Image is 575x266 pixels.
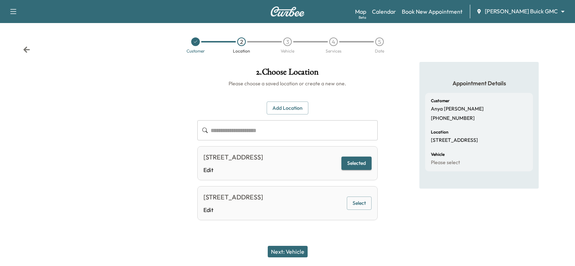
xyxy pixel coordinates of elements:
div: 3 [283,37,292,46]
p: Please select [431,159,460,166]
h1: 2 . Choose Location [197,68,377,80]
button: Add Location [267,102,308,115]
h6: Please choose a saved location or create a new one. [197,80,377,87]
div: Location [233,49,250,53]
img: Curbee Logo [270,6,305,17]
h6: Location [431,130,448,134]
p: [PHONE_NUMBER] [431,115,475,122]
div: 4 [329,37,338,46]
div: 2 [237,37,246,46]
button: Next: Vehicle [268,246,308,257]
a: Calendar [372,7,396,16]
a: MapBeta [355,7,366,16]
div: Vehicle [281,49,294,53]
div: Services [326,49,341,53]
div: Customer [187,49,205,53]
button: Selected [341,157,372,170]
p: [STREET_ADDRESS] [431,137,478,144]
div: Date [375,49,384,53]
h5: Appointment Details [425,79,533,87]
a: Edit [203,206,263,214]
a: Book New Appointment [402,7,463,16]
div: [STREET_ADDRESS] [203,152,263,162]
span: [PERSON_NAME] Buick GMC [485,7,558,15]
a: Edit [203,166,263,174]
p: Anya [PERSON_NAME] [431,106,484,112]
div: Beta [359,15,366,20]
div: Back [23,46,30,53]
button: Select [347,197,372,210]
div: [STREET_ADDRESS] [203,192,263,202]
h6: Customer [431,99,450,103]
div: 5 [375,37,384,46]
h6: Vehicle [431,152,445,157]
